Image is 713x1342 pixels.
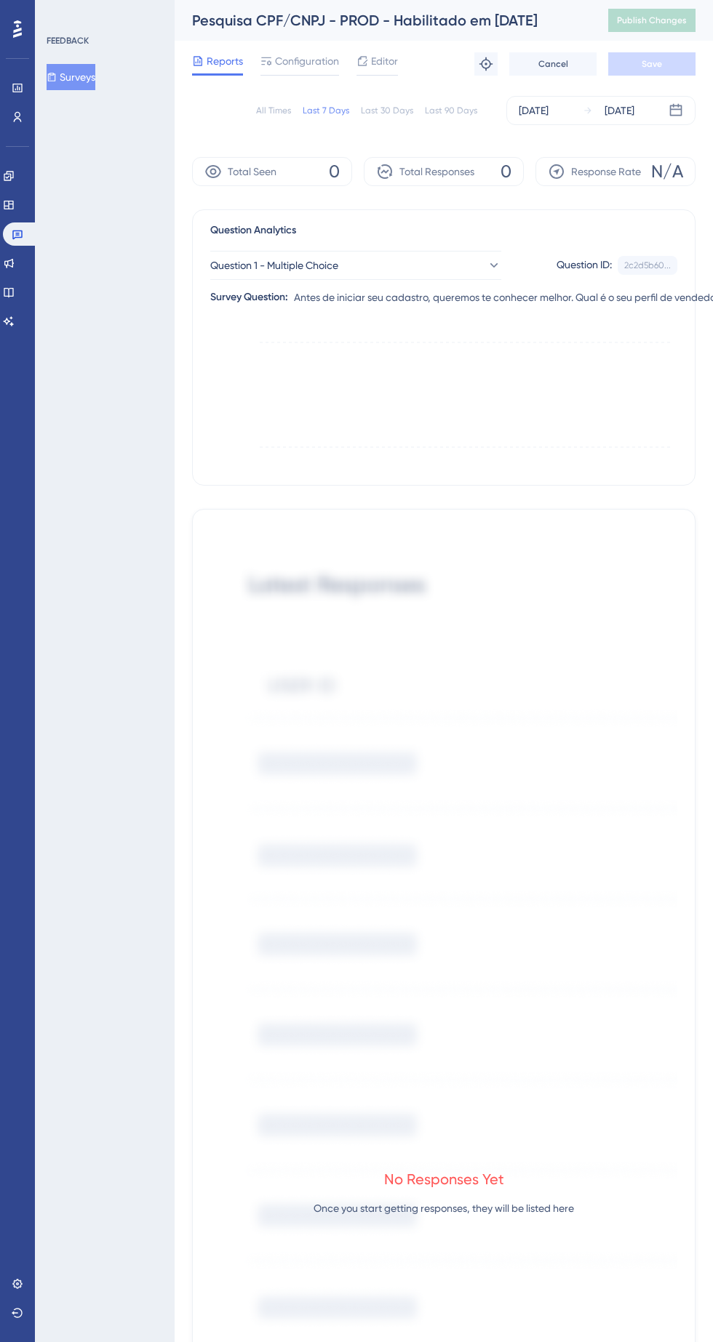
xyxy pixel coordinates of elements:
div: No Responses Yet [384,1169,504,1189]
button: Publish Changes [608,9,696,32]
div: Survey Question: [210,289,288,306]
span: 0 [501,160,511,183]
button: Surveys [47,64,95,90]
button: Save [608,52,696,76]
span: Reports [207,52,243,70]
span: Question Analytics [210,222,296,239]
span: Publish Changes [617,15,687,26]
div: [DATE] [605,102,634,119]
div: 2c2d5b60... [624,260,671,271]
div: Last 30 Days [361,105,413,116]
div: [DATE] [519,102,549,119]
button: Question 1 - Multiple Choice [210,251,501,280]
span: Response Rate [571,163,641,180]
div: Question ID: [557,256,612,275]
div: All Times [256,105,291,116]
span: Cancel [538,58,568,70]
span: Question 1 - Multiple Choice [210,257,338,274]
span: 0 [329,160,340,183]
button: Cancel [509,52,597,76]
div: Last 7 Days [303,105,349,116]
p: Once you start getting responses, they will be listed here [314,1200,574,1217]
span: Total Seen [228,163,276,180]
span: N/A [651,160,683,183]
span: Total Responses [399,163,474,180]
span: Configuration [275,52,339,70]
div: FEEDBACK [47,35,89,47]
div: Last 90 Days [425,105,477,116]
span: Editor [371,52,398,70]
div: Pesquisa CPF/CNPJ - PROD - Habilitado em [DATE] [192,10,572,31]
span: Save [642,58,662,70]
